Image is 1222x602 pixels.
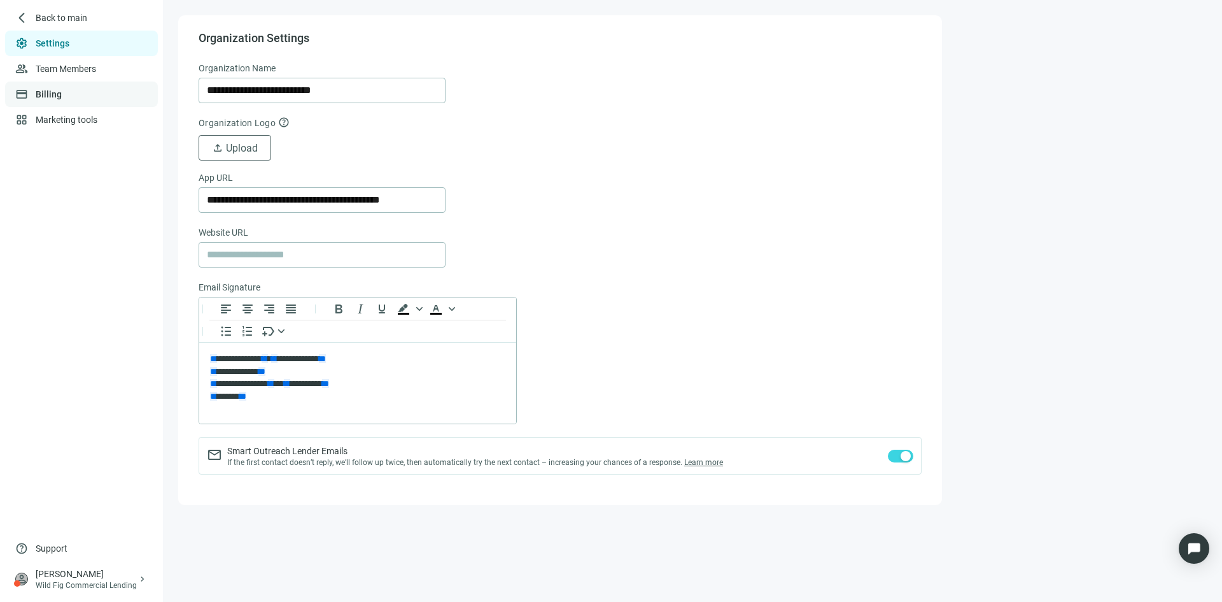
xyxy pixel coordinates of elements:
a: Marketing tools [36,115,97,125]
a: Team Members [36,64,96,74]
span: person [15,573,28,585]
span: App URL [199,171,233,185]
button: Align center [237,301,258,317]
button: uploadUpload [199,135,271,161]
div: Text color Black [425,301,457,317]
span: If the first contact doesn’t reply, we’ll follow up twice, then automatically try the next contac... [227,457,723,468]
button: Bold [328,301,349,317]
span: Organization Name [199,61,276,75]
a: Settings [36,38,69,48]
button: Justify [280,301,302,317]
span: Organization Logo [199,118,276,128]
span: mail [207,447,222,462]
span: help [278,117,290,128]
span: Upload [226,142,258,154]
span: help [15,542,28,555]
button: Numbered list [237,324,258,339]
button: Bullet list [215,324,237,339]
button: Align left [215,301,237,317]
a: Learn more [684,458,723,467]
span: Support [36,542,67,555]
button: Italic [349,301,371,317]
div: Wild Fig Commercial Lending [36,580,137,591]
button: Underline [371,301,393,317]
iframe: Rich Text Area [199,343,516,424]
span: arrow_back_ios_new [15,11,28,24]
button: Align right [258,301,280,317]
div: Open Intercom Messenger [1179,533,1209,564]
div: Background color Black [393,301,425,317]
a: Billing [36,89,62,99]
button: Insert merge tag [258,324,289,339]
span: Website URL [199,226,248,240]
div: [PERSON_NAME] [36,568,137,580]
span: Organization Settings [199,31,309,46]
span: upload [212,142,223,154]
span: keyboard_arrow_right [137,574,148,584]
span: Smart Outreach Lender Emails [227,445,723,457]
span: Back to main [36,11,87,24]
span: Email Signature [199,280,260,294]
